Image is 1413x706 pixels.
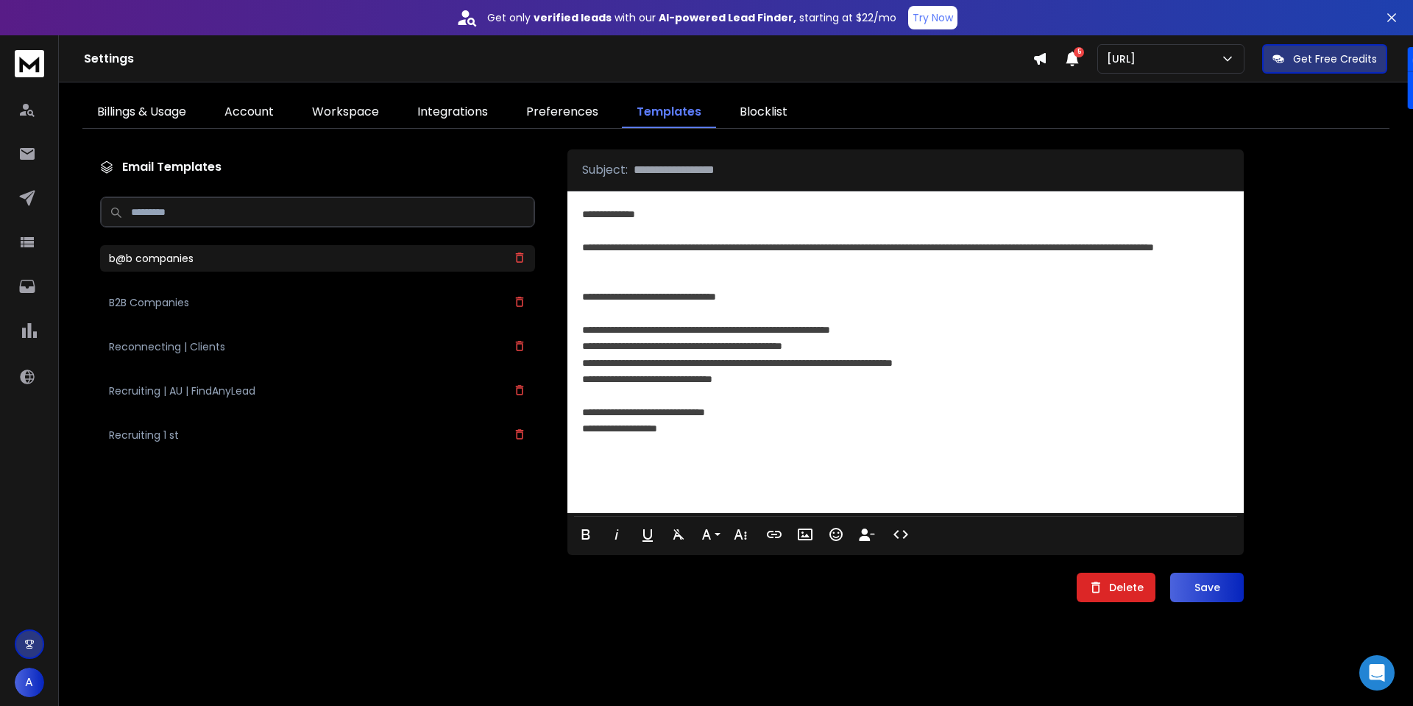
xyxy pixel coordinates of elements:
[210,97,288,128] a: Account
[634,520,662,549] button: Underline (⌘U)
[403,97,503,128] a: Integrations
[109,295,189,310] h3: B2B Companies
[1170,573,1244,602] button: Save
[695,520,723,549] button: Font Family
[1359,655,1395,691] div: Open Intercom Messenger
[908,6,957,29] button: Try Now
[82,97,201,128] a: Billings & Usage
[297,97,394,128] a: Workspace
[1074,47,1084,57] span: 5
[665,520,693,549] button: Clear Formatting
[572,520,600,549] button: Bold (⌘B)
[84,50,1033,68] h1: Settings
[582,161,628,179] p: Subject:
[1262,44,1387,74] button: Get Free Credits
[603,520,631,549] button: Italic (⌘I)
[15,668,44,697] button: A
[853,520,881,549] button: Insert Unsubscribe Link
[1107,52,1141,66] p: [URL]
[1077,573,1155,602] button: Delete
[760,520,788,549] button: Insert Link (⌘K)
[109,251,194,266] h3: b@b companies
[913,10,953,25] p: Try Now
[659,10,796,25] strong: AI-powered Lead Finder,
[725,97,802,128] a: Blocklist
[109,428,179,442] h3: Recruiting 1 st
[822,520,850,549] button: Emoticons
[887,520,915,549] button: Code View
[791,520,819,549] button: Insert Image (⌘P)
[487,10,896,25] p: Get only with our starting at $22/mo
[622,97,716,128] a: Templates
[15,50,44,77] img: logo
[534,10,612,25] strong: verified leads
[726,520,754,549] button: More Text
[100,158,535,176] h1: Email Templates
[511,97,613,128] a: Preferences
[1293,52,1377,66] p: Get Free Credits
[109,384,255,398] h3: Recruiting | AU | FindAnyLead
[109,339,225,354] h3: Reconnecting | Clients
